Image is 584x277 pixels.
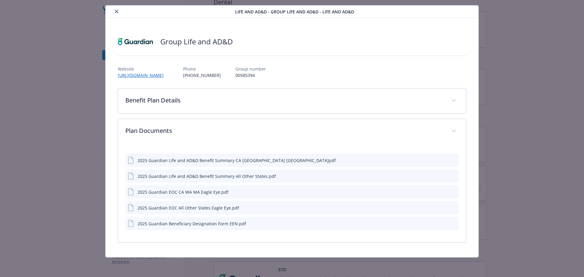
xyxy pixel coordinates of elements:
[451,189,456,195] button: preview file
[125,96,444,105] p: Benefit Plan Details
[118,33,154,51] img: Guardian
[137,220,246,227] div: 2025 Guardian Beneficiary Designation Form EEN.pdf
[118,88,466,113] div: Benefit Plan Details
[160,36,233,47] h2: Group Life and AD&D
[183,66,221,72] p: Phone
[113,8,120,15] button: close
[183,72,221,78] p: [PHONE_NUMBER]
[137,189,228,195] div: 2025 Guardian EOC CA WA MA Eagle Eye.pdf
[451,173,456,180] button: preview file
[451,205,456,211] button: preview file
[118,72,169,78] a: [URL][DOMAIN_NAME]
[441,205,446,211] button: download file
[118,119,466,144] div: Plan Documents
[137,157,336,164] div: 2025 Guardian Life and AD&D Benefit Summary CA [GEOGRAPHIC_DATA] [GEOGRAPHIC_DATA]pdf
[235,9,354,15] span: Life and AD&D - Group Life and AD&D - Life and AD&D
[441,220,446,227] button: download file
[118,66,169,72] p: Website
[235,72,266,78] p: 00585394
[137,173,276,179] div: 2025 Guardian Life and AD&D Benefit Summary All Other States.pdf
[118,144,466,242] div: Plan Documents
[137,205,239,211] div: 2025 Guardian EOC All Other States Eagle Eye.pdf
[451,157,456,164] button: preview file
[125,126,444,135] p: Plan Documents
[451,220,456,227] button: preview file
[441,157,446,164] button: download file
[58,5,526,258] div: details for plan Life and AD&D - Group Life and AD&D - Life and AD&D
[441,189,446,195] button: download file
[235,66,266,72] p: Group number
[440,173,446,180] button: download file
